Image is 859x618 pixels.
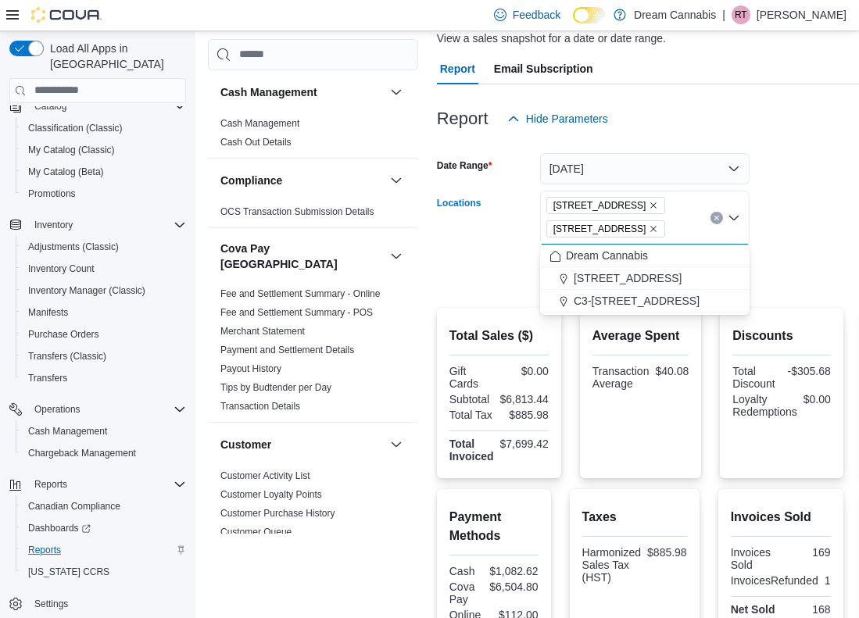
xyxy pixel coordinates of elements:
[220,507,335,520] span: Customer Purchase History
[22,238,125,256] a: Adjustments (Classic)
[220,84,317,100] h3: Cash Management
[28,284,145,297] span: Inventory Manager (Classic)
[28,400,186,419] span: Operations
[208,284,418,422] div: Cova Pay [GEOGRAPHIC_DATA]
[22,347,113,366] a: Transfers (Classic)
[28,216,79,234] button: Inventory
[28,447,136,459] span: Chargeback Management
[220,381,331,394] span: Tips by Budtender per Day
[16,442,192,464] button: Chargeback Management
[784,603,831,616] div: 168
[22,422,186,441] span: Cash Management
[220,325,305,338] span: Merchant Statement
[582,508,687,527] h2: Taxes
[16,495,192,517] button: Canadian Compliance
[28,425,107,438] span: Cash Management
[437,159,492,172] label: Date Range
[22,541,186,559] span: Reports
[553,198,646,213] span: [STREET_ADDRESS]
[208,202,418,227] div: Compliance
[22,369,73,388] a: Transfers
[449,393,494,405] div: Subtotal
[387,435,406,454] button: Customer
[502,365,549,377] div: $0.00
[22,303,74,322] a: Manifests
[16,323,192,345] button: Purchase Orders
[649,224,658,234] button: Remove 5673 Osgoode Main St from selection in this group
[220,526,292,538] span: Customer Queue
[502,409,549,421] div: $885.98
[540,245,750,267] button: Dream Cannabis
[28,144,115,156] span: My Catalog (Classic)
[28,306,68,319] span: Manifests
[22,119,129,138] a: Classification (Classic)
[220,437,384,452] button: Customer
[220,136,292,148] span: Cash Out Details
[16,280,192,302] button: Inventory Manager (Classic)
[16,420,192,442] button: Cash Management
[634,5,716,24] p: Dream Cannabis
[34,403,81,416] span: Operations
[732,393,797,418] div: Loyalty Redemptions
[573,7,606,23] input: Dark Mode
[34,100,66,113] span: Catalog
[220,470,310,482] span: Customer Activity List
[22,141,186,159] span: My Catalog (Classic)
[546,197,666,214] span: 290 King St W
[566,248,648,263] span: Dream Cannabis
[785,365,831,377] div: -$305.68
[501,103,614,134] button: Hide Parameters
[449,508,539,545] h2: Payment Methods
[28,595,74,613] a: Settings
[28,188,76,200] span: Promotions
[825,574,831,587] div: 1
[220,306,373,319] span: Fee and Settlement Summary - POS
[22,444,142,463] a: Chargeback Management
[220,206,374,217] a: OCS Transaction Submission Details
[540,153,750,184] button: [DATE]
[731,508,831,527] h2: Invoices Sold
[22,325,106,344] a: Purchase Orders
[647,546,687,559] div: $885.98
[16,139,192,161] button: My Catalog (Classic)
[220,173,282,188] h3: Compliance
[710,212,723,224] button: Clear input
[16,236,192,258] button: Adjustments (Classic)
[28,328,99,341] span: Purchase Orders
[220,527,292,538] a: Customer Queue
[16,367,192,389] button: Transfers
[526,111,608,127] span: Hide Parameters
[387,171,406,190] button: Compliance
[387,247,406,266] button: Cova Pay [GEOGRAPHIC_DATA]
[22,141,121,159] a: My Catalog (Classic)
[28,400,87,419] button: Operations
[28,500,120,513] span: Canadian Compliance
[449,365,496,390] div: Gift Cards
[16,345,192,367] button: Transfers (Classic)
[28,594,186,613] span: Settings
[34,478,67,491] span: Reports
[22,325,186,344] span: Purchase Orders
[489,565,538,577] div: $1,082.62
[28,216,186,234] span: Inventory
[220,489,322,500] a: Customer Loyalty Points
[22,259,186,278] span: Inventory Count
[34,598,68,610] span: Settings
[220,288,381,299] a: Fee and Settlement Summary - Online
[449,565,484,577] div: Cash
[22,444,186,463] span: Chargeback Management
[220,363,281,374] a: Payout History
[22,281,186,300] span: Inventory Manager (Classic)
[757,5,846,24] p: [PERSON_NAME]
[437,109,489,128] h3: Report
[220,241,384,272] h3: Cova Pay [GEOGRAPHIC_DATA]
[574,293,700,309] span: C3-[STREET_ADDRESS]
[732,5,750,24] div: Robert Taylor
[449,327,549,345] h2: Total Sales ($)
[16,539,192,561] button: Reports
[728,212,740,224] button: Close list of options
[489,580,538,593] div: $6,504.80
[440,53,475,84] span: Report
[582,546,641,584] div: Harmonized Sales Tax (HST)
[22,238,186,256] span: Adjustments (Classic)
